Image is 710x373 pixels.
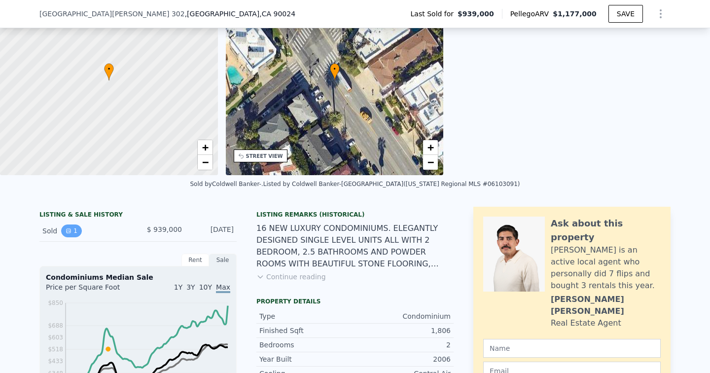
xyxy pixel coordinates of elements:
[39,9,185,19] span: [GEOGRAPHIC_DATA][PERSON_NAME] 302
[181,254,209,266] div: Rent
[42,224,130,237] div: Sold
[458,9,494,19] span: $939,000
[48,334,63,341] tspan: $603
[190,224,234,237] div: [DATE]
[190,181,263,187] div: Sold by Coldwell Banker- .
[256,272,326,282] button: Continue reading
[259,340,355,350] div: Bedrooms
[411,9,458,19] span: Last Sold for
[198,155,213,170] a: Zoom out
[423,140,438,155] a: Zoom in
[246,152,283,160] div: STREET VIEW
[216,283,230,293] span: Max
[104,65,114,74] span: •
[259,10,295,18] span: , CA 90024
[256,211,454,219] div: Listing Remarks (Historical)
[427,141,434,153] span: +
[510,9,553,19] span: Pellego ARV
[202,141,208,153] span: +
[46,282,138,298] div: Price per Square Foot
[551,217,661,244] div: Ask about this property
[174,283,182,291] span: 1Y
[423,155,438,170] a: Zoom out
[46,272,230,282] div: Condominiums Median Sale
[427,156,434,168] span: −
[256,223,454,270] div: 16 NEW LUXURY CONDOMINIUMS. ELEGANTLY DESIGNED SINGLE LEVEL UNITS ALL WITH 2 BEDROOM, 2.5 BATHROO...
[259,326,355,336] div: Finished Sqft
[48,346,63,353] tspan: $518
[551,244,661,292] div: [PERSON_NAME] is an active local agent who personally did 7 flips and bought 3 rentals this year.
[355,326,451,336] div: 1,806
[553,10,597,18] span: $1,177,000
[259,311,355,321] div: Type
[39,211,237,221] div: LISTING & SALE HISTORY
[48,358,63,365] tspan: $433
[608,5,643,23] button: SAVE
[483,339,661,358] input: Name
[147,225,182,233] span: $ 939,000
[186,283,195,291] span: 3Y
[198,140,213,155] a: Zoom in
[330,63,340,80] div: •
[209,254,237,266] div: Sale
[48,322,63,329] tspan: $688
[104,63,114,80] div: •
[202,156,208,168] span: −
[61,224,82,237] button: View historical data
[651,4,671,24] button: Show Options
[256,298,454,305] div: Property details
[48,299,63,306] tspan: $850
[355,311,451,321] div: Condominium
[259,354,355,364] div: Year Built
[263,181,520,187] div: Listed by Coldwell Banker-[GEOGRAPHIC_DATA] ([US_STATE] Regional MLS #06103091)
[355,340,451,350] div: 2
[330,65,340,74] span: •
[185,9,295,19] span: , [GEOGRAPHIC_DATA]
[551,294,661,317] div: [PERSON_NAME] [PERSON_NAME]
[199,283,212,291] span: 10Y
[551,317,621,329] div: Real Estate Agent
[355,354,451,364] div: 2006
